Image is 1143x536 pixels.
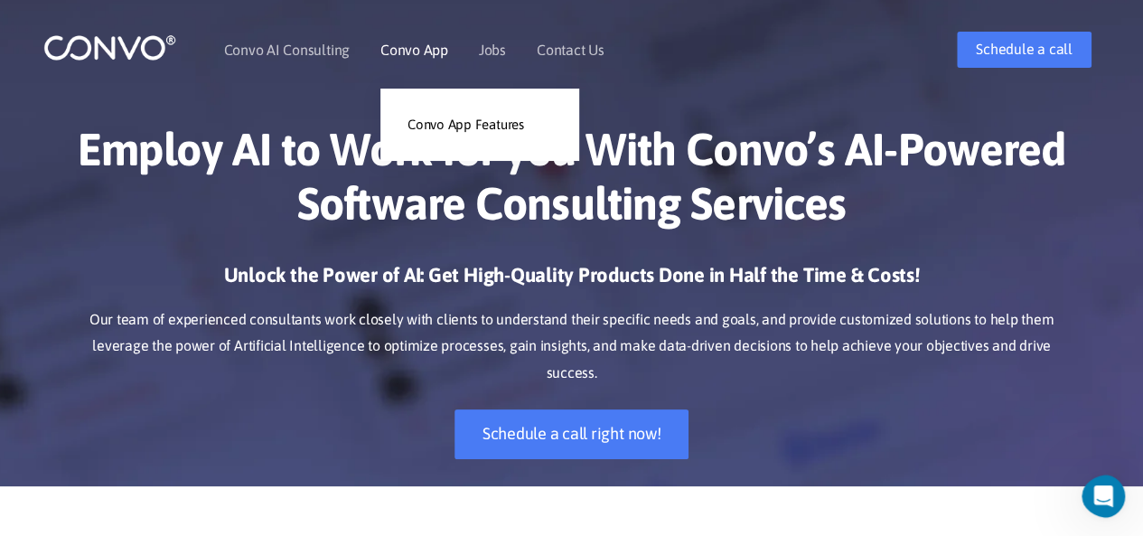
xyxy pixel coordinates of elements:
[224,42,350,57] a: Convo AI Consulting
[70,262,1073,302] h3: Unlock the Power of AI: Get High-Quality Products Done in Half the Time & Costs!
[380,42,448,57] a: Convo App
[70,122,1073,244] h1: Employ AI to Work for you With Convo’s AI-Powered Software Consulting Services
[43,33,176,61] img: logo_1.png
[454,409,689,459] a: Schedule a call right now!
[70,306,1073,388] p: Our team of experienced consultants work closely with clients to understand their specific needs ...
[479,42,506,57] a: Jobs
[957,32,1091,68] a: Schedule a call
[537,42,604,57] a: Contact Us
[1082,475,1138,518] iframe: Intercom live chat
[380,107,579,143] a: Convo App Features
